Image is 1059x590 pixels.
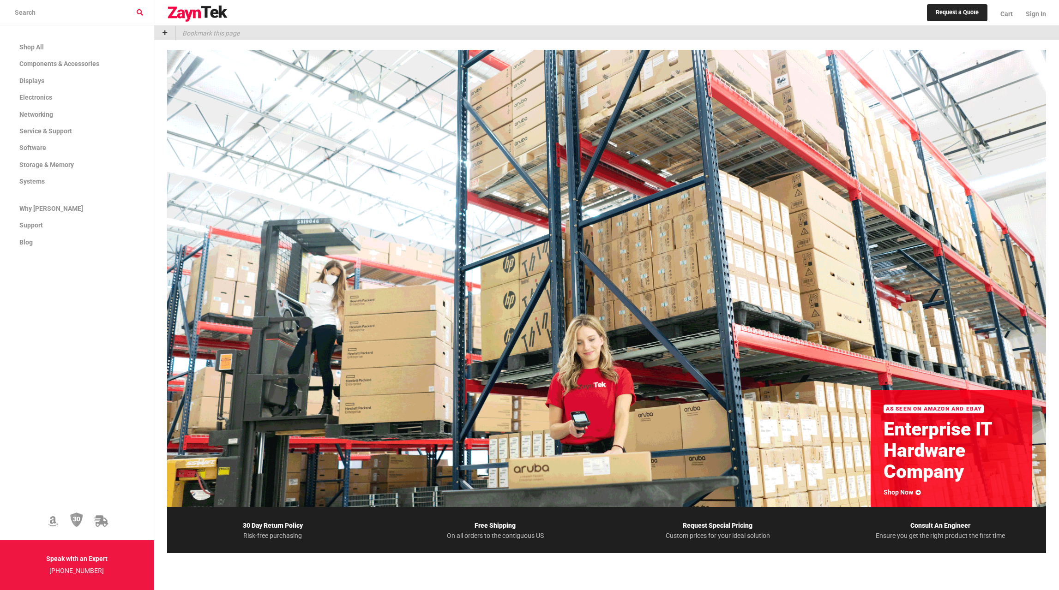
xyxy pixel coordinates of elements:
span: Systems [19,178,45,185]
a: [PHONE_NUMBER] [49,567,104,574]
span: Blog [19,238,33,246]
p: Bookmark this page [176,26,240,40]
p: Consult An Engineer [835,520,1046,532]
span: Service & Support [19,127,72,135]
strong: Speak with an Expert [46,555,108,562]
p: Request Special Pricing [612,520,824,532]
span: Why [PERSON_NAME] [19,205,83,212]
p: Risk-free purchasing [167,531,379,540]
a: Cart [994,2,1019,25]
span: Support [19,221,43,229]
a: Sign In [1019,2,1046,25]
span: Components & Accessories [19,60,99,67]
p: Ensure you get the right product the first time [835,531,1046,540]
span: Electronics [19,94,52,101]
span: Cart [1000,10,1013,18]
p: Custom prices for your ideal solution [612,531,824,540]
p: 30 Day Return Policy [167,520,379,532]
img: logo [167,6,228,22]
span: Networking [19,111,53,118]
span: Storage & Memory [19,161,74,168]
a: Request a Quote [927,4,987,22]
span: Software [19,144,46,151]
p: Free Shipping [390,520,601,532]
span: Shop All [19,43,44,51]
p: On all orders to the contiguous US [390,531,601,540]
img: 30 Day Return Policy [70,512,83,528]
span: Displays [19,77,44,84]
